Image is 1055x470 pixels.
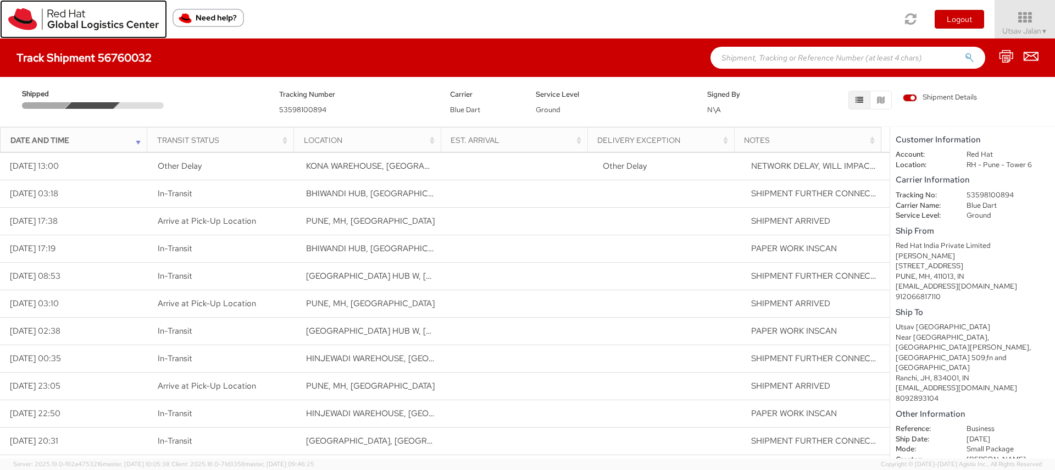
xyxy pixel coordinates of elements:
[158,243,192,254] span: In-Transit
[887,190,958,201] dt: Tracking No:
[245,460,314,468] span: master, [DATE] 09:46:25
[279,105,326,114] span: 53598100894
[597,135,731,146] div: Delivery Exception
[158,325,192,336] span: In-Transit
[967,455,1028,464] span: [PERSON_NAME],
[451,135,584,146] div: Est. Arrival
[896,261,1050,272] div: [STREET_ADDRESS]
[306,270,596,281] span: VADGAON GROUND HUB W, KONDHWA, MAHARASHTRA
[450,105,480,114] span: Blue Dart
[22,89,69,99] span: Shipped
[158,353,192,364] span: In-Transit
[751,161,917,172] span: NETWORK DELAY, WILL IMPACT DELIVERY
[306,435,567,446] span: MAGARPATTA CITY PUD, PUNE, MAHARASHTRA
[306,215,435,226] span: PUNE, MH, IN
[171,460,314,468] span: Client: 2025.18.0-71d3358
[158,435,192,446] span: In-Transit
[896,226,1050,236] h5: Ship From
[306,188,543,199] span: BHIWANDI HUB, BHIWANDI, MAHARASHTRA
[896,175,1050,185] h5: Carrier Information
[306,243,543,254] span: BHIWANDI HUB, BHIWANDI, MAHARASHTRA
[304,135,437,146] div: Location
[887,211,958,221] dt: Service Level:
[751,298,830,309] span: SHIPMENT ARRIVED
[896,333,1050,373] div: Near [GEOGRAPHIC_DATA],[GEOGRAPHIC_DATA][PERSON_NAME],[GEOGRAPHIC_DATA] 509,fn and [GEOGRAPHIC_DATA]
[887,160,958,170] dt: Location:
[103,460,170,468] span: master, [DATE] 10:05:38
[896,281,1050,292] div: [EMAIL_ADDRESS][DOMAIN_NAME]
[887,150,958,160] dt: Account:
[306,161,559,172] span: KONA WAREHOUSE, BISHNUPUR, WEST BENGAL
[306,408,581,419] span: HINJEWADI WAREHOUSE, KONDHWA, MAHARASHTRA
[751,243,837,254] span: PAPER WORK INSCAN
[751,270,886,281] span: SHIPMENT FURTHER CONNECTED
[707,91,776,98] h5: Signed By
[751,435,886,446] span: SHIPMENT FURTHER CONNECTED
[157,135,291,146] div: Transit Status
[1041,27,1048,36] span: ▼
[751,380,830,391] span: SHIPMENT ARRIVED
[751,215,830,226] span: SHIPMENT ARRIVED
[707,105,721,114] span: N\A
[536,91,691,98] h5: Service Level
[158,380,256,391] span: Arrive at Pick-Up Location
[896,241,1050,261] div: Red Hat India Private Limited [PERSON_NAME]
[887,444,958,455] dt: Mode:
[896,383,1050,394] div: [EMAIL_ADDRESS][DOMAIN_NAME]
[903,92,977,103] span: Shipment Details
[744,135,878,146] div: Notes
[158,188,192,199] span: In-Transit
[8,8,159,30] img: rh-logistics-00dfa346123c4ec078e1.svg
[158,161,202,172] span: Other Delay
[279,91,434,98] h5: Tracking Number
[896,292,1050,302] div: 912066817110
[896,373,1050,384] div: Ranchi, JH, 834001, IN
[887,455,958,465] dt: Creator:
[896,308,1050,317] h5: Ship To
[751,325,837,336] span: PAPER WORK INSCAN
[887,424,958,434] dt: Reference:
[896,135,1050,145] h5: Customer Information
[935,10,984,29] button: Logout
[896,322,1050,333] div: Utsav [GEOGRAPHIC_DATA]
[1002,26,1048,36] span: Utsav Jalan
[158,270,192,281] span: In-Transit
[751,188,886,199] span: SHIPMENT FURTHER CONNECTED
[306,298,435,309] span: PUNE, MH, IN
[158,298,256,309] span: Arrive at Pick-Up Location
[896,272,1050,282] div: PUNE, MH, 411013, IN
[896,410,1050,419] h5: Other Information
[306,325,596,336] span: VADGAON GROUND HUB W, KONDHWA, MAHARASHTRA
[887,201,958,211] dt: Carrier Name:
[13,460,170,468] span: Server: 2025.19.0-192a4753216
[173,9,244,27] button: Need help?
[158,215,256,226] span: Arrive at Pick-Up Location
[710,47,985,69] input: Shipment, Tracking or Reference Number (at least 4 chars)
[887,434,958,445] dt: Ship Date:
[306,380,435,391] span: PUNE, MH, IN
[881,460,1042,469] span: Copyright © [DATE]-[DATE] Agistix Inc., All Rights Reserved
[603,161,647,172] span: Other Delay
[10,135,144,146] div: Date and Time
[751,408,837,419] span: PAPER WORK INSCAN
[751,353,886,364] span: SHIPMENT FURTHER CONNECTED
[896,394,1050,404] div: 8092893104
[536,105,560,114] span: Ground
[16,52,152,64] h4: Track Shipment 56760032
[450,91,519,98] h5: Carrier
[306,353,581,364] span: HINJEWADI WAREHOUSE, KONDHWA, MAHARASHTRA
[158,408,192,419] span: In-Transit
[903,92,977,104] label: Shipment Details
